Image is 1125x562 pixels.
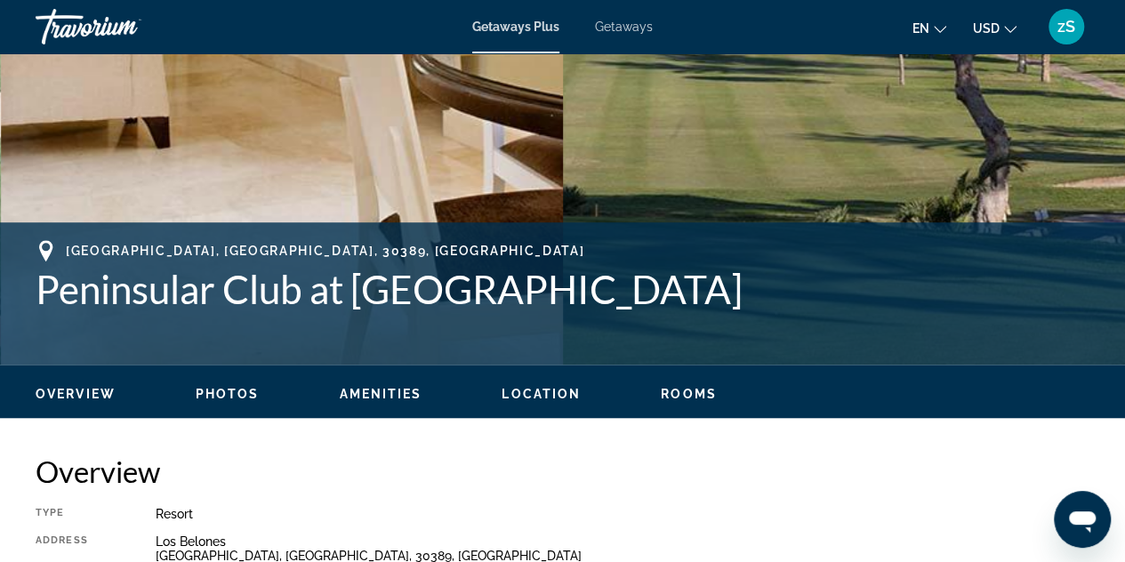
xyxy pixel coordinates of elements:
span: en [912,21,929,36]
h1: Peninsular Club at [GEOGRAPHIC_DATA] [36,266,1089,312]
button: User Menu [1043,8,1089,45]
span: Photos [196,387,260,401]
span: USD [973,21,1000,36]
a: Getaways [595,20,653,34]
span: Rooms [661,387,717,401]
span: [GEOGRAPHIC_DATA], [GEOGRAPHIC_DATA], 30389, [GEOGRAPHIC_DATA] [66,244,584,258]
span: zS [1057,18,1075,36]
a: Travorium [36,4,213,50]
h2: Overview [36,454,1089,489]
div: Type [36,507,111,521]
a: Getaways Plus [472,20,559,34]
span: Amenities [339,387,422,401]
span: Overview [36,387,116,401]
button: Overview [36,386,116,402]
button: Location [502,386,581,402]
button: Change currency [973,15,1017,41]
button: Rooms [661,386,717,402]
iframe: Button to launch messaging window [1054,491,1111,548]
button: Change language [912,15,946,41]
button: Photos [196,386,260,402]
div: Resort [156,507,1089,521]
button: Amenities [339,386,422,402]
span: Location [502,387,581,401]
